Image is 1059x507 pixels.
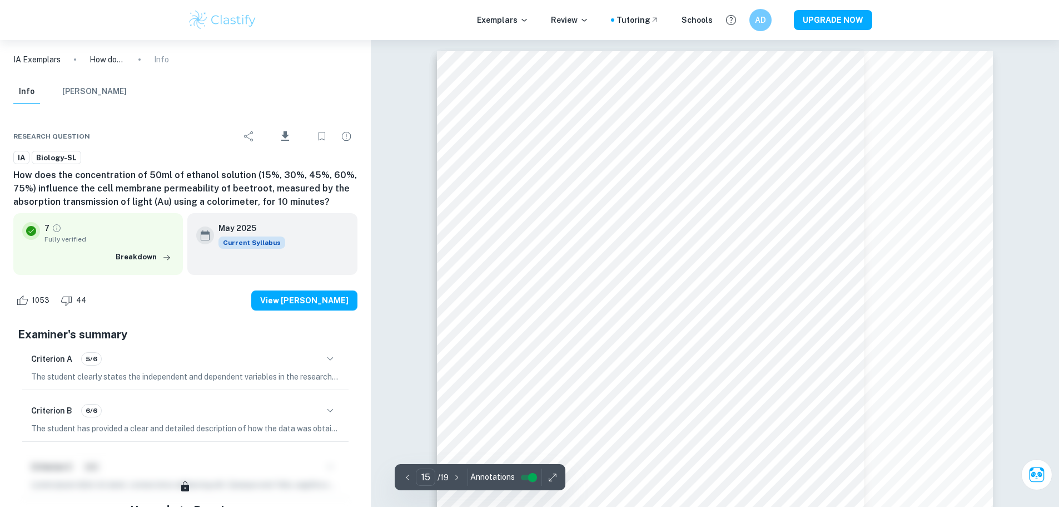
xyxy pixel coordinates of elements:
[187,9,258,31] img: Clastify logo
[437,471,449,484] p: / 19
[754,14,767,26] h6: AD
[311,125,333,147] div: Bookmark
[58,292,92,309] div: Dislike
[13,131,90,141] span: Research question
[1021,459,1052,490] button: Ask Clai
[32,151,81,165] a: Biology-SL
[154,53,169,66] p: Info
[13,169,357,209] h6: How does the concentration of 50ml of ethanol solution (15%, 30%, 45%, 60%, 75%) influence the ce...
[218,237,285,249] span: Current Syllabus
[13,80,40,104] button: Info
[18,326,353,343] h5: Examiner's summary
[44,234,174,244] span: Fully verified
[616,14,659,26] a: Tutoring
[70,295,92,306] span: 44
[32,152,81,164] span: Biology-SL
[113,249,174,265] button: Breakdown
[13,151,29,165] a: IA
[262,122,309,151] div: Download
[44,222,49,234] p: 7
[794,10,872,30] button: UPGRADE NOW
[238,125,260,147] div: Share
[31,371,340,383] p: The student clearly states the independent and dependent variables in the research question, incl...
[218,237,285,249] div: This exemplar is based on the current syllabus. Feel free to refer to it for inspiration/ideas wh...
[31,405,72,417] h6: Criterion B
[82,406,101,416] span: 6/6
[13,292,56,309] div: Like
[477,14,529,26] p: Exemplars
[31,422,340,435] p: The student has provided a clear and detailed description of how the data was obtained and proces...
[52,223,62,233] a: Grade fully verified
[82,354,101,364] span: 5/6
[470,471,515,483] span: Annotations
[31,353,72,365] h6: Criterion A
[251,291,357,311] button: View [PERSON_NAME]
[14,152,29,164] span: IA
[90,53,125,66] p: How does the concentration of 50ml of ethanol solution (15%, 30%, 45%, 60%, 75%) influence the ce...
[62,80,127,104] button: [PERSON_NAME]
[551,14,589,26] p: Review
[682,14,713,26] a: Schools
[26,295,56,306] span: 1053
[722,11,740,29] button: Help and Feedback
[218,222,276,234] h6: May 2025
[13,53,61,66] a: IA Exemplars
[335,125,357,147] div: Report issue
[749,9,772,31] button: AD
